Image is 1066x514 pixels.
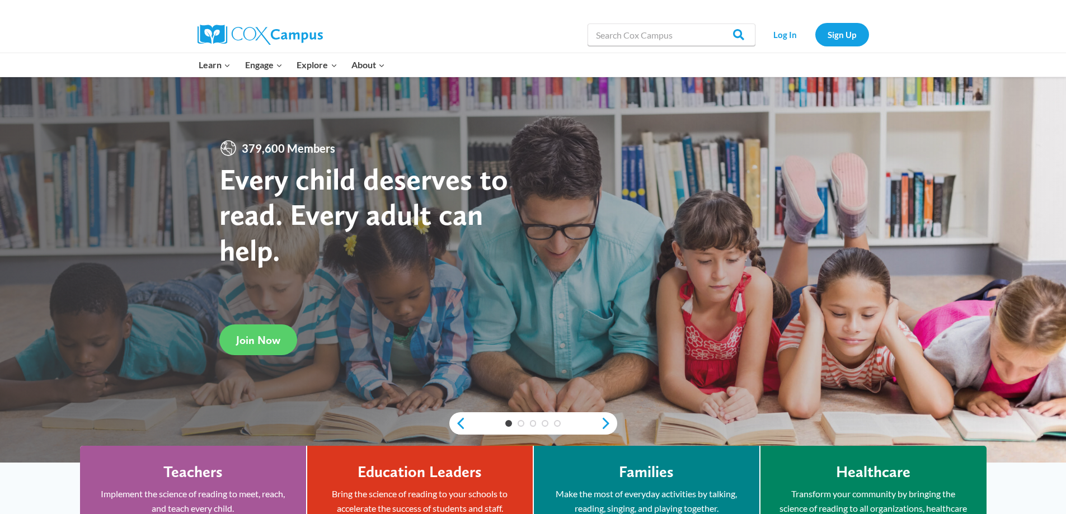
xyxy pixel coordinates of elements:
[619,463,674,482] h4: Families
[600,417,617,430] a: next
[297,58,337,72] span: Explore
[237,139,340,157] span: 379,600 Members
[815,23,869,46] a: Sign Up
[219,161,508,268] strong: Every child deserves to read. Every adult can help.
[530,420,537,427] a: 3
[245,58,283,72] span: Engage
[554,420,561,427] a: 5
[219,324,297,355] a: Join Now
[588,23,755,46] input: Search Cox Campus
[505,420,512,427] a: 1
[836,463,910,482] h4: Healthcare
[518,420,524,427] a: 2
[449,412,617,435] div: content slider buttons
[199,58,231,72] span: Learn
[351,58,385,72] span: About
[542,420,548,427] a: 4
[761,23,810,46] a: Log In
[236,333,280,347] span: Join Now
[163,463,223,482] h4: Teachers
[358,463,482,482] h4: Education Leaders
[449,417,466,430] a: previous
[198,25,323,45] img: Cox Campus
[761,23,869,46] nav: Secondary Navigation
[192,53,392,77] nav: Primary Navigation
